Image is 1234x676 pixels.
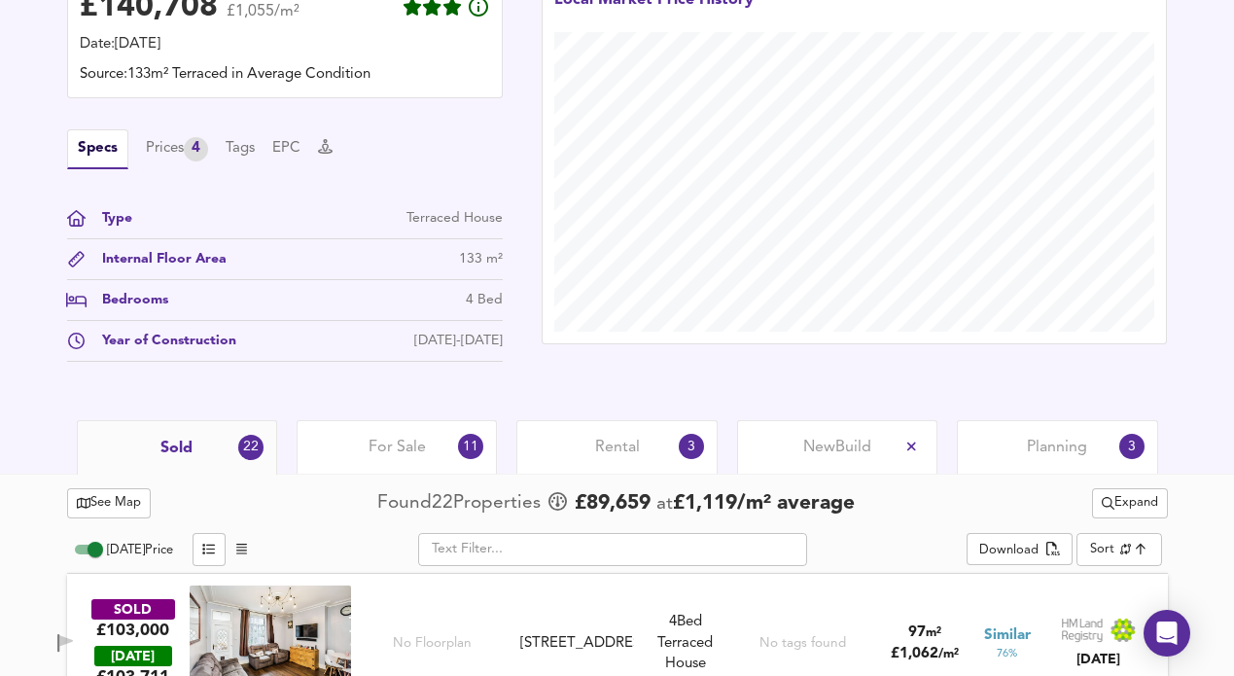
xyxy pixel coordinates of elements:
button: Tags [226,138,255,160]
input: Text Filter... [418,533,807,566]
div: [DATE] [1061,650,1137,669]
div: Prices [146,137,208,161]
div: Sort [1090,540,1114,558]
div: [DATE] [94,646,172,666]
span: 97 [908,625,926,640]
span: [DATE] Price [107,544,173,556]
span: / m² [938,648,959,660]
span: Similar [984,625,1031,646]
div: Sort [1076,533,1161,566]
button: EPC [272,138,300,160]
div: 3 [679,434,704,459]
span: m² [926,626,941,639]
div: 3 [1119,434,1145,459]
span: No Floorplan [393,634,472,653]
button: See Map [67,488,152,518]
div: [STREET_ADDRESS] [520,633,633,654]
div: Year of Construction [87,331,236,351]
span: £ 1,119 / m² average [673,493,855,514]
span: Rental [595,437,640,458]
div: No tags found [759,634,846,653]
button: Specs [67,129,128,169]
div: 133 m² [459,249,503,269]
button: Download [967,533,1073,566]
div: 4 Bed [466,290,503,310]
span: See Map [77,492,142,515]
div: Bedrooms [87,290,168,310]
span: 76 % [997,646,1017,661]
span: Expand [1102,492,1158,515]
div: split button [967,533,1073,566]
div: 4 Bed Terraced House [642,612,729,674]
div: 22 [238,435,264,460]
div: 11 [458,434,483,459]
button: Expand [1092,488,1168,518]
img: Land Registry [1061,618,1137,643]
span: For Sale [369,437,426,458]
div: Source: 133m² Terraced in Average Condition [80,64,490,86]
div: Date: [DATE] [80,34,490,55]
div: split button [1092,488,1168,518]
span: Sold [160,438,193,459]
div: Type [87,208,132,229]
span: New Build [803,437,871,458]
span: Planning [1027,437,1087,458]
div: [DATE]-[DATE] [414,331,503,351]
span: £ 89,659 [575,489,651,518]
span: at [656,495,673,514]
div: SOLD [91,599,175,620]
div: Terraced House [406,208,503,229]
span: £1,055/m² [227,4,300,32]
span: £ 1,062 [891,647,959,661]
div: 4 [184,137,208,161]
div: Download [979,540,1039,562]
button: Prices4 [146,137,208,161]
div: Open Intercom Messenger [1144,610,1190,657]
div: Internal Floor Area [87,249,227,269]
div: Found 22 Propert ies [377,490,546,516]
div: £103,000 [96,620,169,641]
